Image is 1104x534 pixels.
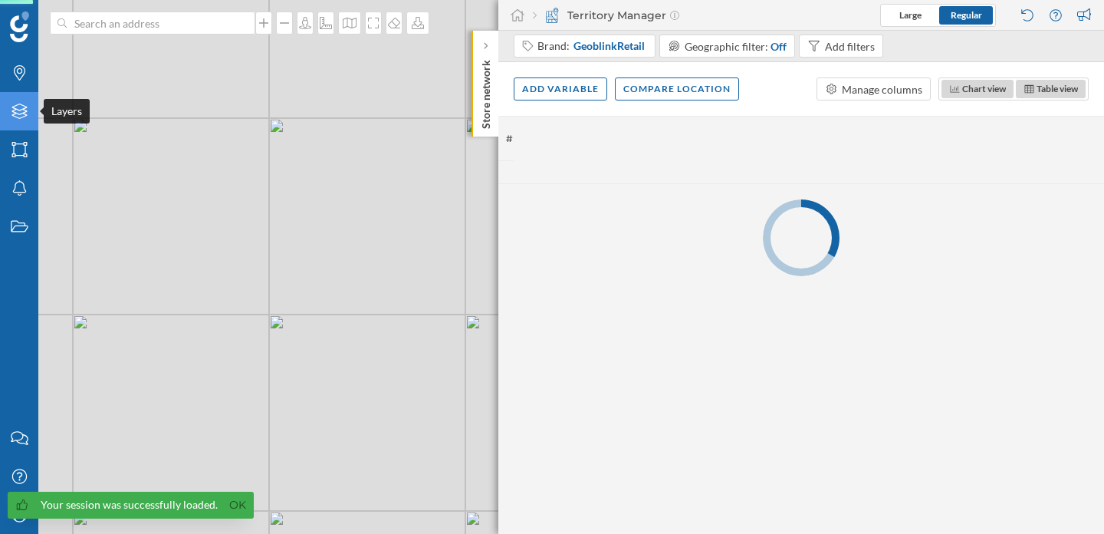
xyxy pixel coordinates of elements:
[685,40,768,53] span: Geographic filter:
[825,38,875,54] div: Add filters
[44,99,90,124] div: Layers
[770,38,787,54] div: Off
[962,83,1006,94] span: Chart view
[533,8,679,23] div: Territory Manager
[573,38,645,54] span: GeoblinkRetail
[478,54,494,129] p: Store network
[842,81,922,97] div: Manage columns
[951,9,982,21] span: Regular
[506,132,513,146] span: #
[899,9,922,21] span: Large
[1037,83,1078,94] span: Table view
[225,496,250,514] a: Ok
[537,38,646,54] div: Brand:
[32,11,87,25] span: Support
[41,497,218,513] div: Your session was successfully loaded.
[544,8,560,23] img: territory-manager.svg
[10,12,29,42] img: Geoblink Logo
